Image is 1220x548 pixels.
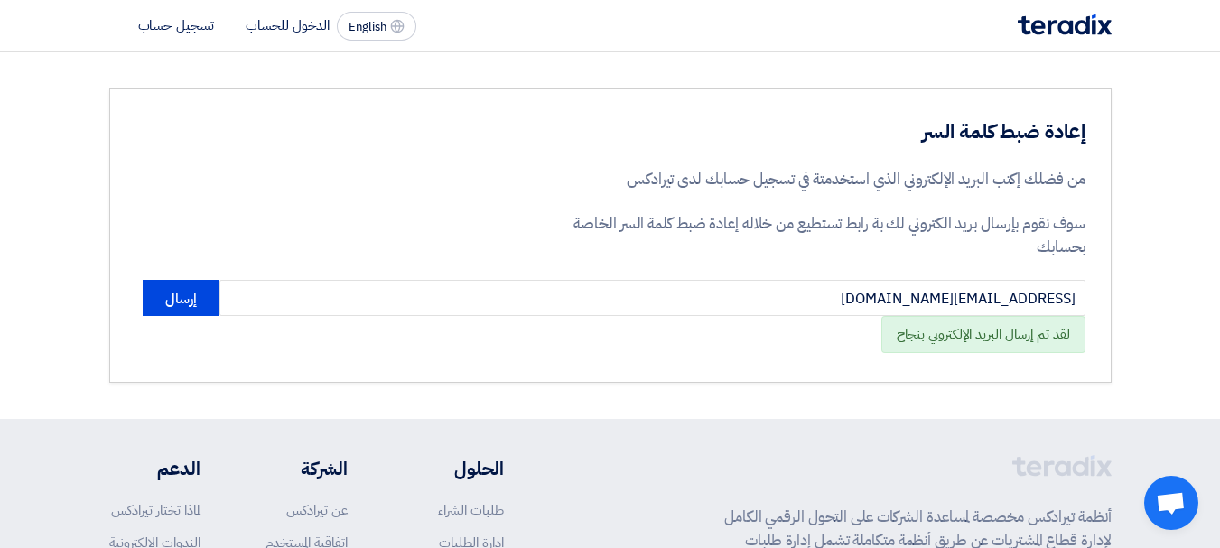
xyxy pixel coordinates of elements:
[563,118,1085,146] h3: إعادة ضبط كلمة السر
[143,280,219,316] button: إرسال
[563,168,1085,191] p: من فضلك إكتب البريد الإلكتروني الذي استخدمتة في تسجيل حسابك لدى تيرادكس
[111,500,200,520] a: لماذا تختار تيرادكس
[286,500,348,520] a: عن تيرادكس
[1144,476,1198,530] div: دردشة مفتوحة
[337,12,416,41] button: English
[438,500,504,520] a: طلبات الشراء
[219,280,1085,316] input: أدخل البريد الإلكتروني
[254,455,348,482] li: الشركة
[138,15,214,35] li: تسجيل حساب
[109,455,200,482] li: الدعم
[1018,14,1112,35] img: Teradix logo
[881,316,1085,353] div: لقد تم إرسال البريد الإلكتروني بنجاح
[563,212,1085,258] p: سوف نقوم بإرسال بريد الكتروني لك بة رابط تستطيع من خلاله إعادة ضبط كلمة السر الخاصة بحسابك
[402,455,504,482] li: الحلول
[349,21,386,33] span: English
[246,15,330,35] li: الدخول للحساب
